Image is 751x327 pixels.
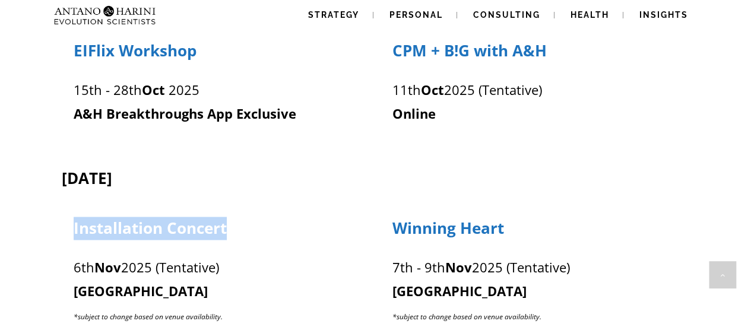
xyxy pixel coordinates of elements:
[473,10,540,20] span: Consulting
[74,217,227,238] span: Installation Concert
[445,258,472,275] strong: Nov
[74,40,197,61] span: EIFlix Workshop
[142,81,165,99] strong: Oct
[74,311,223,321] span: *subject to change based on venue availability.
[392,311,541,321] span: *subject to change based on venue availability.
[571,10,609,20] span: Health
[62,167,112,188] span: [DATE]
[74,78,359,102] p: 15th - 28th 2025
[392,281,527,299] strong: [GEOGRAPHIC_DATA]
[392,217,504,238] span: Winning Heart
[639,10,688,20] span: Insights
[392,104,436,122] strong: Online
[392,40,547,61] span: CPM + B!G with A&H
[74,104,296,122] strong: A&H Breakthroughs App Exclusive
[94,258,121,275] strong: Nov
[392,255,678,302] p: 7th - 9th 2025 (Tentative)
[392,78,678,102] p: 11th 2025 (Tentative)
[389,10,443,20] span: Personal
[74,281,208,299] strong: [GEOGRAPHIC_DATA]
[421,81,444,99] strong: Oct
[308,10,359,20] span: Strategy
